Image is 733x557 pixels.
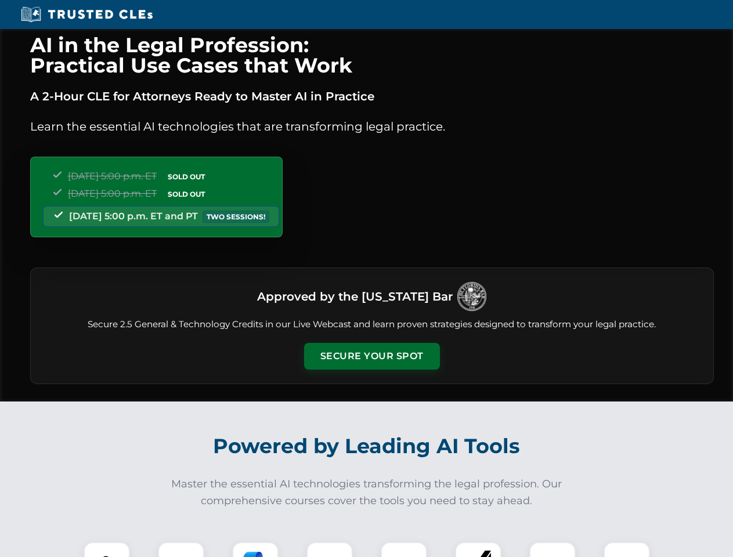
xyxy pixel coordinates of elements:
h2: Powered by Leading AI Tools [45,426,688,466]
span: SOLD OUT [164,171,209,183]
img: Logo [457,282,486,311]
button: Secure Your Spot [304,343,440,370]
p: Secure 2.5 General & Technology Credits in our Live Webcast and learn proven strategies designed ... [45,318,699,331]
h3: Approved by the [US_STATE] Bar [257,286,453,307]
img: Trusted CLEs [17,6,156,23]
h1: AI in the Legal Profession: Practical Use Cases that Work [30,35,714,75]
span: SOLD OUT [164,188,209,200]
span: [DATE] 5:00 p.m. ET [68,188,157,199]
span: [DATE] 5:00 p.m. ET [68,171,157,182]
p: Learn the essential AI technologies that are transforming legal practice. [30,117,714,136]
p: Master the essential AI technologies transforming the legal profession. Our comprehensive courses... [164,476,570,509]
p: A 2-Hour CLE for Attorneys Ready to Master AI in Practice [30,87,714,106]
